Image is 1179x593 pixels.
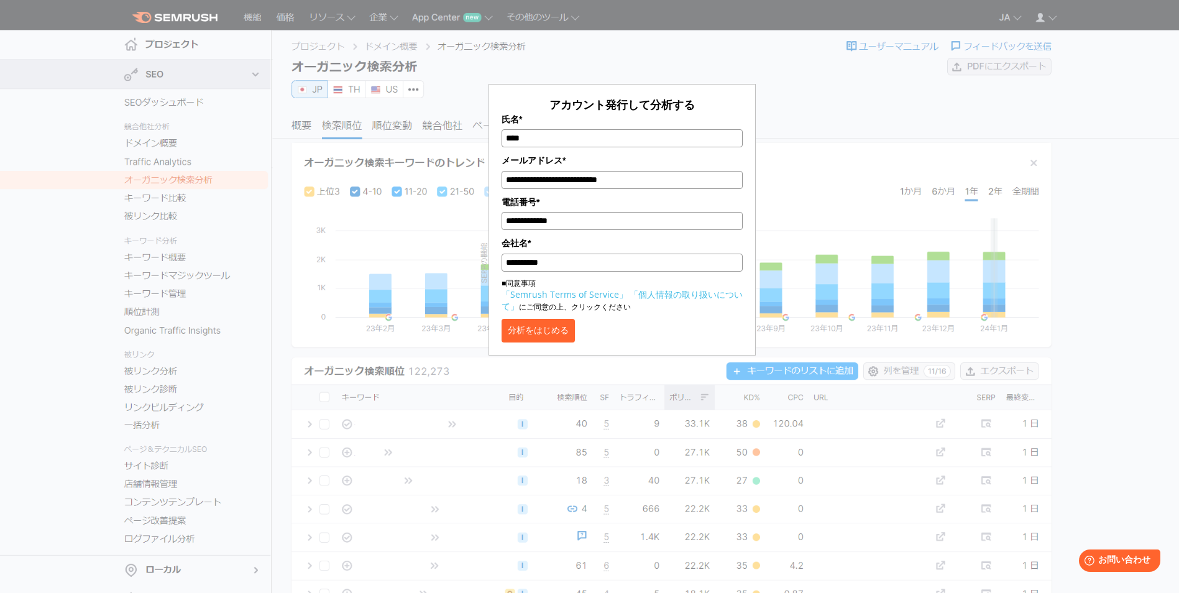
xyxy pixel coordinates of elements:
iframe: Help widget launcher [1068,545,1165,579]
p: ■同意事項 にご同意の上、クリックください [502,278,743,313]
a: 「個人情報の取り扱いについて」 [502,288,743,312]
button: 分析をはじめる [502,319,575,342]
label: メールアドレス* [502,154,743,167]
label: 電話番号* [502,195,743,209]
a: 「Semrush Terms of Service」 [502,288,628,300]
span: アカウント発行して分析する [549,97,695,112]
